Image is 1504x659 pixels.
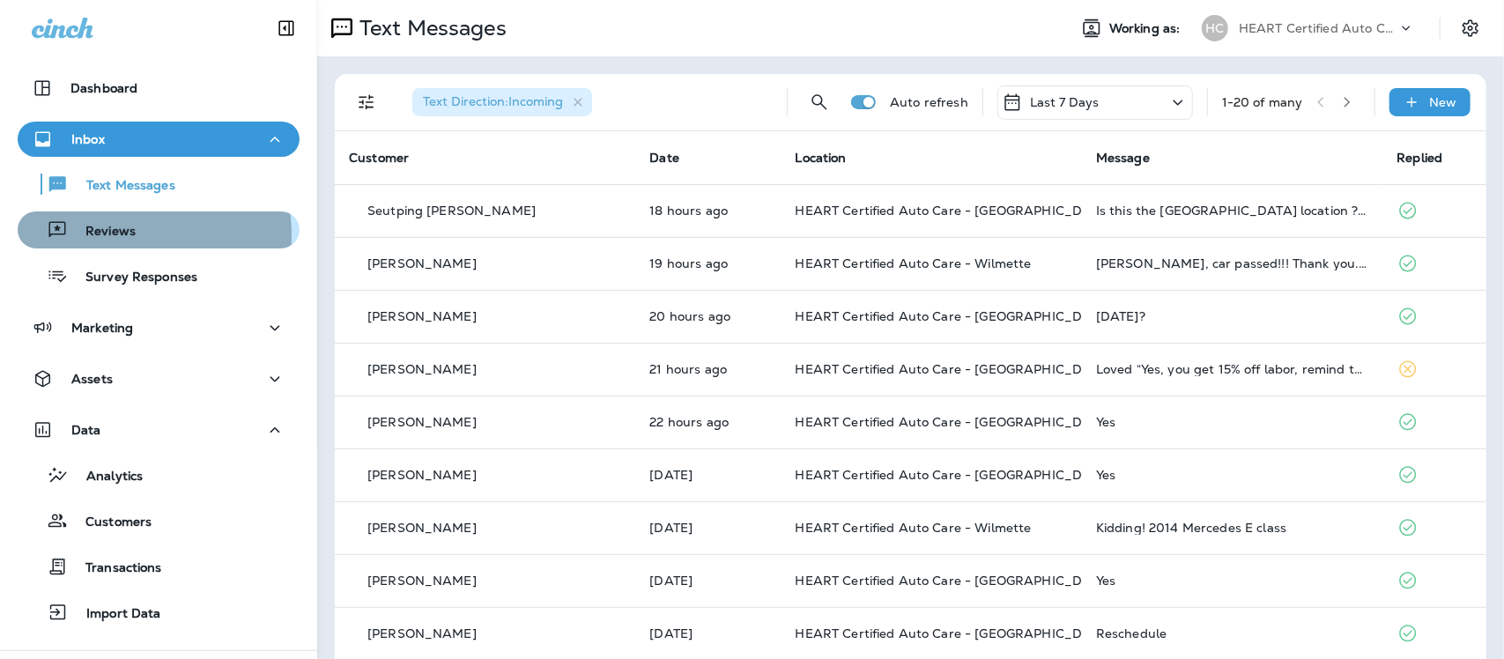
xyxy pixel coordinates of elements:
[1096,574,1368,588] div: Yes
[1096,468,1368,482] div: Yes
[262,11,311,46] button: Collapse Sidebar
[1239,21,1397,35] p: HEART Certified Auto Care
[18,166,300,203] button: Text Messages
[649,309,767,323] p: Aug 28, 2025 11:20 AM
[796,255,1032,271] span: HEART Certified Auto Care - Wilmette
[367,574,477,588] p: [PERSON_NAME]
[1455,12,1486,44] button: Settings
[18,502,300,539] button: Customers
[649,204,767,218] p: Aug 28, 2025 01:31 PM
[18,257,300,294] button: Survey Responses
[796,150,847,166] span: Location
[649,362,767,376] p: Aug 28, 2025 10:26 AM
[649,415,767,429] p: Aug 28, 2025 09:10 AM
[18,412,300,448] button: Data
[367,362,477,376] p: [PERSON_NAME]
[649,574,767,588] p: Aug 27, 2025 09:46 AM
[1030,95,1100,109] p: Last 7 Days
[18,594,300,631] button: Import Data
[18,310,300,345] button: Marketing
[367,468,477,482] p: [PERSON_NAME]
[18,211,300,248] button: Reviews
[1096,150,1150,166] span: Message
[1096,626,1368,640] div: Reschedule
[71,423,101,437] p: Data
[18,361,300,396] button: Assets
[649,256,767,270] p: Aug 28, 2025 12:15 PM
[1096,521,1368,535] div: Kidding! 2014 Mercedes E class
[68,560,162,577] p: Transactions
[69,469,143,485] p: Analytics
[18,70,300,106] button: Dashboard
[1096,204,1368,218] div: Is this the Evanston location ? I will need a drive back to work.
[796,573,1112,589] span: HEART Certified Auto Care - [GEOGRAPHIC_DATA]
[796,203,1112,218] span: HEART Certified Auto Care - [GEOGRAPHIC_DATA]
[1430,95,1457,109] p: New
[1096,256,1368,270] div: Armando, car passed!!! Thank you. Have a great weekend!
[68,515,152,531] p: Customers
[649,626,767,640] p: Aug 27, 2025 09:23 AM
[796,467,1112,483] span: HEART Certified Auto Care - [GEOGRAPHIC_DATA]
[367,521,477,535] p: [PERSON_NAME]
[367,204,536,218] p: Seutping [PERSON_NAME]
[649,468,767,482] p: Aug 27, 2025 11:32 PM
[367,309,477,323] p: [PERSON_NAME]
[1096,309,1368,323] div: Today?
[1202,15,1228,41] div: HC
[423,93,563,109] span: Text Direction : Incoming
[71,321,133,335] p: Marketing
[796,308,1112,324] span: HEART Certified Auto Care - [GEOGRAPHIC_DATA]
[802,85,837,120] button: Search Messages
[68,270,197,286] p: Survey Responses
[71,372,113,386] p: Assets
[71,132,105,146] p: Inbox
[367,256,477,270] p: [PERSON_NAME]
[352,15,507,41] p: Text Messages
[18,122,300,157] button: Inbox
[1397,150,1443,166] span: Replied
[796,626,1112,641] span: HEART Certified Auto Care - [GEOGRAPHIC_DATA]
[70,81,137,95] p: Dashboard
[412,88,592,116] div: Text Direction:Incoming
[1222,95,1303,109] div: 1 - 20 of many
[1096,362,1368,376] div: Loved “Yes, you get 15% off labor, remind the team when you check in on the 15th. You would pay w...
[69,178,175,195] p: Text Messages
[890,95,968,109] p: Auto refresh
[1109,21,1184,36] span: Working as:
[796,414,1112,430] span: HEART Certified Auto Care - [GEOGRAPHIC_DATA]
[349,150,409,166] span: Customer
[18,548,300,585] button: Transactions
[649,150,679,166] span: Date
[1096,415,1368,429] div: Yes
[69,606,161,623] p: Import Data
[796,520,1032,536] span: HEART Certified Auto Care - Wilmette
[796,361,1112,377] span: HEART Certified Auto Care - [GEOGRAPHIC_DATA]
[68,224,136,241] p: Reviews
[349,85,384,120] button: Filters
[649,521,767,535] p: Aug 27, 2025 04:28 PM
[18,456,300,493] button: Analytics
[367,415,477,429] p: [PERSON_NAME]
[367,626,477,640] p: [PERSON_NAME]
